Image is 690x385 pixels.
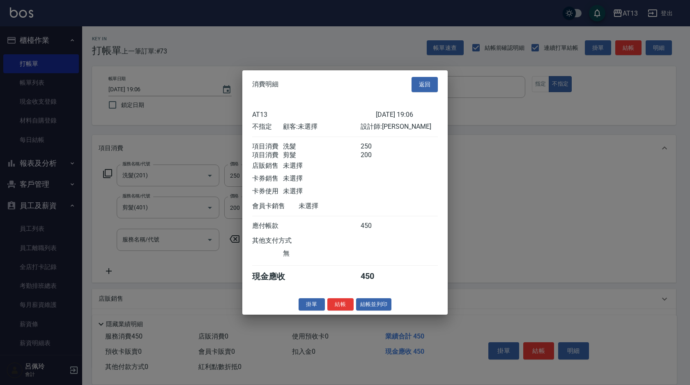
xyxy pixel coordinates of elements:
[361,122,438,131] div: 設計師: [PERSON_NAME]
[356,298,392,311] button: 結帳並列印
[361,221,391,230] div: 450
[299,298,325,311] button: 掛單
[327,298,354,311] button: 結帳
[283,142,360,151] div: 洗髮
[283,174,360,183] div: 未選擇
[252,161,283,170] div: 店販銷售
[283,161,360,170] div: 未選擇
[252,271,299,282] div: 現金應收
[252,174,283,183] div: 卡券銷售
[283,187,360,195] div: 未選擇
[252,187,283,195] div: 卡券使用
[252,110,376,118] div: AT13
[252,142,283,151] div: 項目消費
[252,202,299,210] div: 會員卡銷售
[252,221,283,230] div: 應付帳款
[252,151,283,159] div: 項目消費
[361,151,391,159] div: 200
[252,236,314,245] div: 其他支付方式
[412,77,438,92] button: 返回
[283,122,360,131] div: 顧客: 未選擇
[283,151,360,159] div: 剪髮
[252,122,283,131] div: 不指定
[252,80,278,88] span: 消費明細
[361,142,391,151] div: 250
[299,202,376,210] div: 未選擇
[361,271,391,282] div: 450
[283,249,360,257] div: 無
[376,110,438,118] div: [DATE] 19:06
